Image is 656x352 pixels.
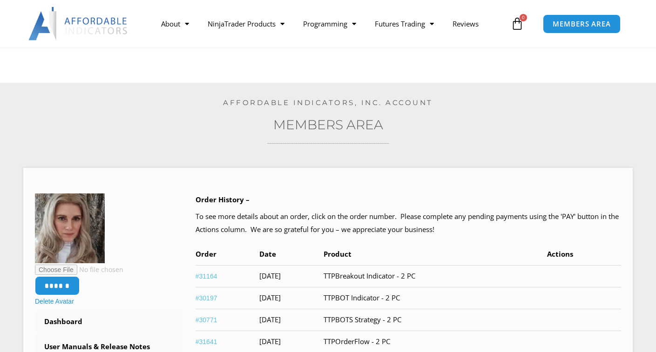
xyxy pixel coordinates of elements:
[443,13,488,34] a: Reviews
[196,294,217,302] a: View order number 30197
[259,337,281,346] time: [DATE]
[198,13,294,34] a: NinjaTrader Products
[553,20,611,27] span: MEMBERS AREA
[324,309,547,331] td: TTPBOTS Strategy - 2 PC
[152,13,508,34] nav: Menu
[196,249,216,259] span: Order
[259,271,281,280] time: [DATE]
[497,10,538,37] a: 0
[35,298,74,305] a: Delete Avatar
[324,265,547,287] td: TTPBreakout Indicator - 2 PC
[196,195,250,204] b: Order History –
[259,315,281,324] time: [DATE]
[152,13,198,34] a: About
[35,310,182,334] a: Dashboard
[294,13,365,34] a: Programming
[196,338,217,345] a: View order number 31641
[520,14,527,21] span: 0
[259,293,281,302] time: [DATE]
[547,249,573,259] span: Actions
[196,210,621,236] p: To see more details about an order, click on the order number. Please complete any pending paymen...
[324,287,547,309] td: TTPBOT Indicator - 2 PC
[273,117,383,133] a: Members Area
[28,7,128,40] img: LogoAI | Affordable Indicators – NinjaTrader
[365,13,443,34] a: Futures Trading
[196,272,217,280] a: View order number 31164
[324,249,352,259] span: Product
[259,249,276,259] span: Date
[35,193,105,263] img: 2_KK%20-%20Copy-150x150.jpg
[196,316,217,324] a: View order number 30771
[543,14,621,33] a: MEMBERS AREA
[223,98,433,107] a: Affordable Indicators, Inc. Account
